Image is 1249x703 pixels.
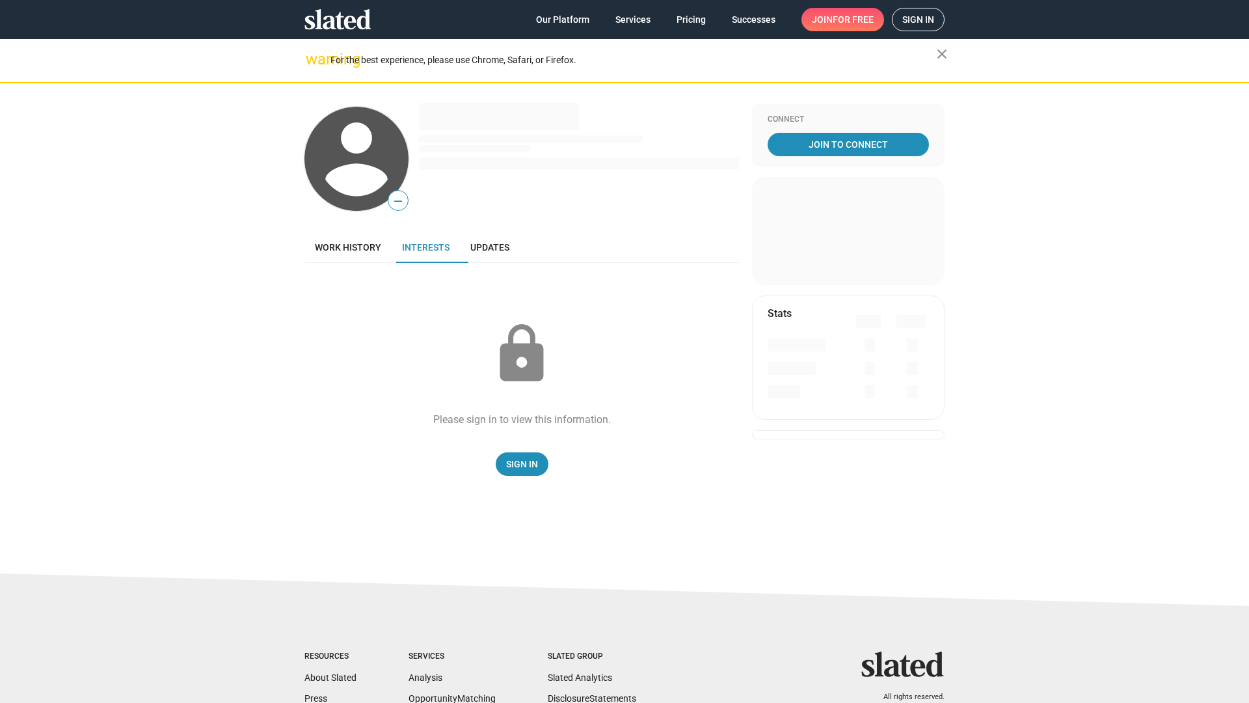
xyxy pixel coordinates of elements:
[409,672,442,683] a: Analysis
[536,8,589,31] span: Our Platform
[615,8,651,31] span: Services
[433,413,611,426] div: Please sign in to view this information.
[605,8,661,31] a: Services
[801,8,884,31] a: Joinfor free
[677,8,706,31] span: Pricing
[666,8,716,31] a: Pricing
[934,46,950,62] mat-icon: close
[770,133,926,156] span: Join To Connect
[732,8,775,31] span: Successes
[768,133,929,156] a: Join To Connect
[548,672,612,683] a: Slated Analytics
[388,193,408,210] span: —
[304,672,356,683] a: About Slated
[460,232,520,263] a: Updates
[768,307,792,320] mat-card-title: Stats
[409,652,496,662] div: Services
[526,8,600,31] a: Our Platform
[496,452,548,476] a: Sign In
[306,51,321,67] mat-icon: warning
[304,232,392,263] a: Work history
[330,51,937,69] div: For the best experience, please use Chrome, Safari, or Firefox.
[304,652,356,662] div: Resources
[812,8,874,31] span: Join
[902,8,934,31] span: Sign in
[470,242,509,253] span: Updates
[892,8,945,31] a: Sign in
[548,652,636,662] div: Slated Group
[768,115,929,125] div: Connect
[833,8,874,31] span: for free
[506,452,538,476] span: Sign In
[315,242,381,253] span: Work history
[721,8,786,31] a: Successes
[392,232,460,263] a: Interests
[402,242,450,253] span: Interests
[489,322,554,387] mat-icon: lock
